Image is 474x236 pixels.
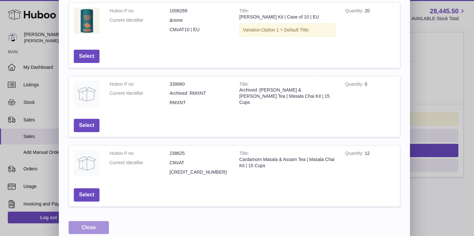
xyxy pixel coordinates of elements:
[74,150,100,176] img: Cardamom Masala & Assam Tea | Masala Chai Kit | 15 Cups
[74,81,100,107] img: Archived :Rose Masala & Nilgiri Tea | Masala Chai Kit | 15 Cups
[345,81,365,88] strong: Quantity
[74,188,99,202] button: Select
[110,17,170,23] dt: Current Identifier
[340,3,400,45] td: 20
[239,14,336,20] div: [PERSON_NAME] Kit | Case of 10 | EU
[110,81,170,87] dt: Huboo P no
[239,156,336,169] div: Cardamom Masala & Assam Tea | Masala Chai Kit | 15 Cups
[110,160,170,166] dt: Current Identifier
[82,225,96,230] span: Close
[262,27,309,32] span: Option 1 = Default Title;
[345,8,365,15] strong: Quantity
[69,221,109,234] button: Close
[110,8,170,14] dt: Huboo P no
[239,151,249,157] strong: Title
[110,90,170,96] dt: Current Identifier
[170,81,230,87] dd: 339960
[239,81,249,88] strong: Title
[340,76,400,114] td: 0
[340,145,400,183] td: 12
[170,17,230,23] dd: &none
[74,119,99,132] button: Select
[170,169,230,175] dd: [CREDIT_CARD_NUMBER]
[170,150,230,156] dd: 238625
[170,100,230,106] dd: RMXNT
[74,50,99,63] button: Select
[170,90,230,96] dd: Archived :RMXNT
[74,8,100,34] img: Masala Chai Kit | Case of 10 | EU
[239,23,336,37] div: Variation:
[239,8,249,15] strong: Title
[170,160,230,166] dd: CMxAT
[170,27,230,33] dd: CMxAT10 | EU
[239,87,336,106] div: Archived :[PERSON_NAME] & [PERSON_NAME] Tea | Masala Chai Kit | 15 Cups
[170,8,230,14] dd: 1008269
[345,151,365,157] strong: Quantity
[110,150,170,156] dt: Huboo P no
